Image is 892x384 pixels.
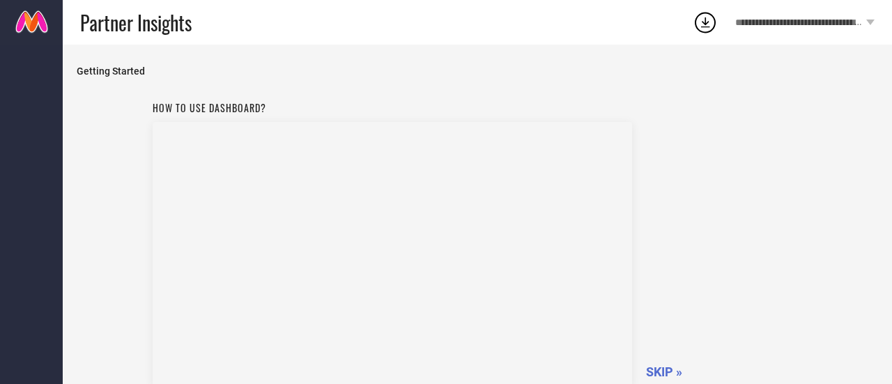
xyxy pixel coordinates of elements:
[77,66,878,77] span: Getting Started
[80,8,192,37] span: Partner Insights
[693,10,718,35] div: Open download list
[153,100,632,115] h1: How to use dashboard?
[646,364,682,379] span: SKIP »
